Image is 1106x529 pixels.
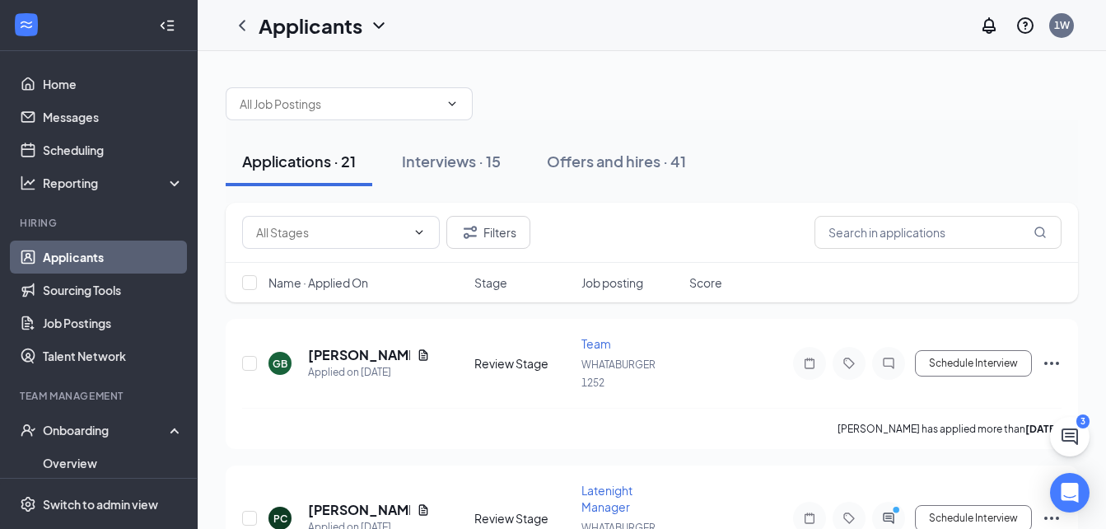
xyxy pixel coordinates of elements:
[259,12,362,40] h1: Applicants
[43,101,184,133] a: Messages
[1060,427,1080,447] svg: ChatActive
[413,226,426,239] svg: ChevronDown
[838,422,1062,436] p: [PERSON_NAME] has applied more than .
[1050,417,1090,456] button: ChatActive
[308,364,430,381] div: Applied on [DATE]
[915,350,1032,377] button: Schedule Interview
[1015,16,1035,35] svg: QuestionInfo
[20,389,180,403] div: Team Management
[256,223,406,241] input: All Stages
[689,274,722,291] span: Score
[474,355,572,372] div: Review Stage
[273,357,287,371] div: GB
[1050,473,1090,513] div: Open Intercom Messenger
[1034,226,1047,239] svg: MagnifyingGlass
[268,274,368,291] span: Name · Applied On
[43,68,184,101] a: Home
[43,175,184,191] div: Reporting
[369,16,389,35] svg: ChevronDown
[814,216,1062,249] input: Search in applications
[242,151,356,171] div: Applications · 21
[1042,353,1062,373] svg: Ellipses
[581,274,643,291] span: Job posting
[20,496,36,513] svg: Settings
[800,512,819,525] svg: Note
[43,447,184,480] a: Overview
[417,503,430,517] svg: Document
[43,133,184,166] a: Scheduling
[43,307,184,339] a: Job Postings
[1025,423,1059,435] b: [DATE]
[43,496,158,513] div: Switch to admin view
[308,346,410,364] h5: [PERSON_NAME]
[1076,414,1090,428] div: 3
[273,512,287,526] div: PC
[308,501,410,519] h5: [PERSON_NAME]
[20,216,180,230] div: Hiring
[547,151,686,171] div: Offers and hires · 41
[402,151,501,171] div: Interviews · 15
[1054,18,1070,32] div: 1W
[839,512,859,525] svg: Tag
[20,175,36,191] svg: Analysis
[879,357,898,370] svg: ChatInactive
[581,483,632,514] span: Latenight Manager
[240,95,439,113] input: All Job Postings
[1042,508,1062,528] svg: Ellipses
[979,16,999,35] svg: Notifications
[889,505,908,518] svg: PrimaryDot
[446,97,459,110] svg: ChevronDown
[446,216,530,249] button: Filter Filters
[232,16,252,35] svg: ChevronLeft
[43,422,170,438] div: Onboarding
[839,357,859,370] svg: Tag
[417,349,430,362] svg: Document
[460,222,480,242] svg: Filter
[581,358,656,389] span: WHATABURGER 1252
[43,274,184,307] a: Sourcing Tools
[20,422,36,438] svg: UserCheck
[159,17,175,34] svg: Collapse
[474,274,507,291] span: Stage
[800,357,819,370] svg: Note
[18,16,35,33] svg: WorkstreamLogo
[879,512,898,525] svg: ActiveChat
[474,510,572,527] div: Review Stage
[581,336,611,351] span: Team
[43,241,184,274] a: Applicants
[43,339,184,372] a: Talent Network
